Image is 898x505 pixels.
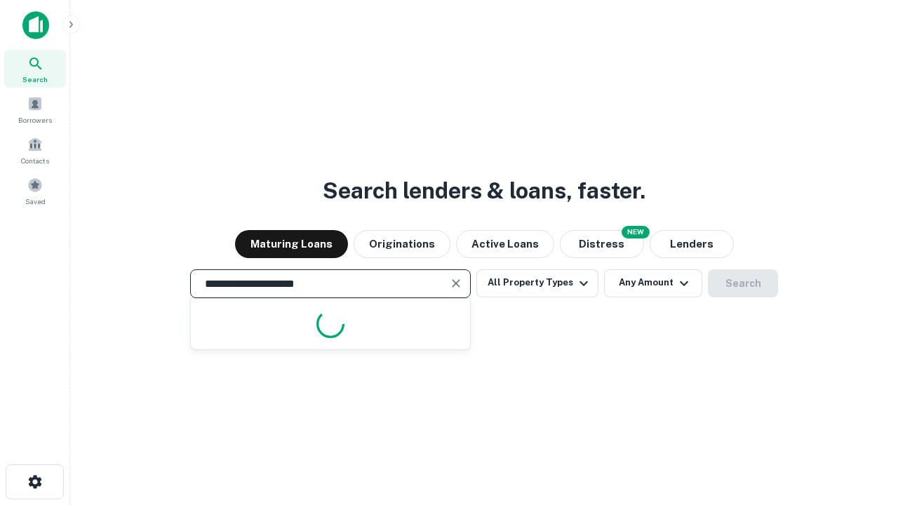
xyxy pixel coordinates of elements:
button: Any Amount [604,269,702,297]
button: Active Loans [456,230,554,258]
button: Maturing Loans [235,230,348,258]
button: All Property Types [476,269,598,297]
span: Search [22,74,48,85]
iframe: Chat Widget [828,393,898,460]
a: Borrowers [4,90,66,128]
span: Saved [25,196,46,207]
button: Lenders [650,230,734,258]
button: Search distressed loans with lien and other non-mortgage details. [560,230,644,258]
a: Search [4,50,66,88]
img: capitalize-icon.png [22,11,49,39]
button: Clear [446,274,466,293]
a: Contacts [4,131,66,169]
span: Contacts [21,155,49,166]
button: Originations [354,230,450,258]
a: Saved [4,172,66,210]
div: NEW [622,226,650,238]
h3: Search lenders & loans, faster. [323,174,645,208]
span: Borrowers [18,114,52,126]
